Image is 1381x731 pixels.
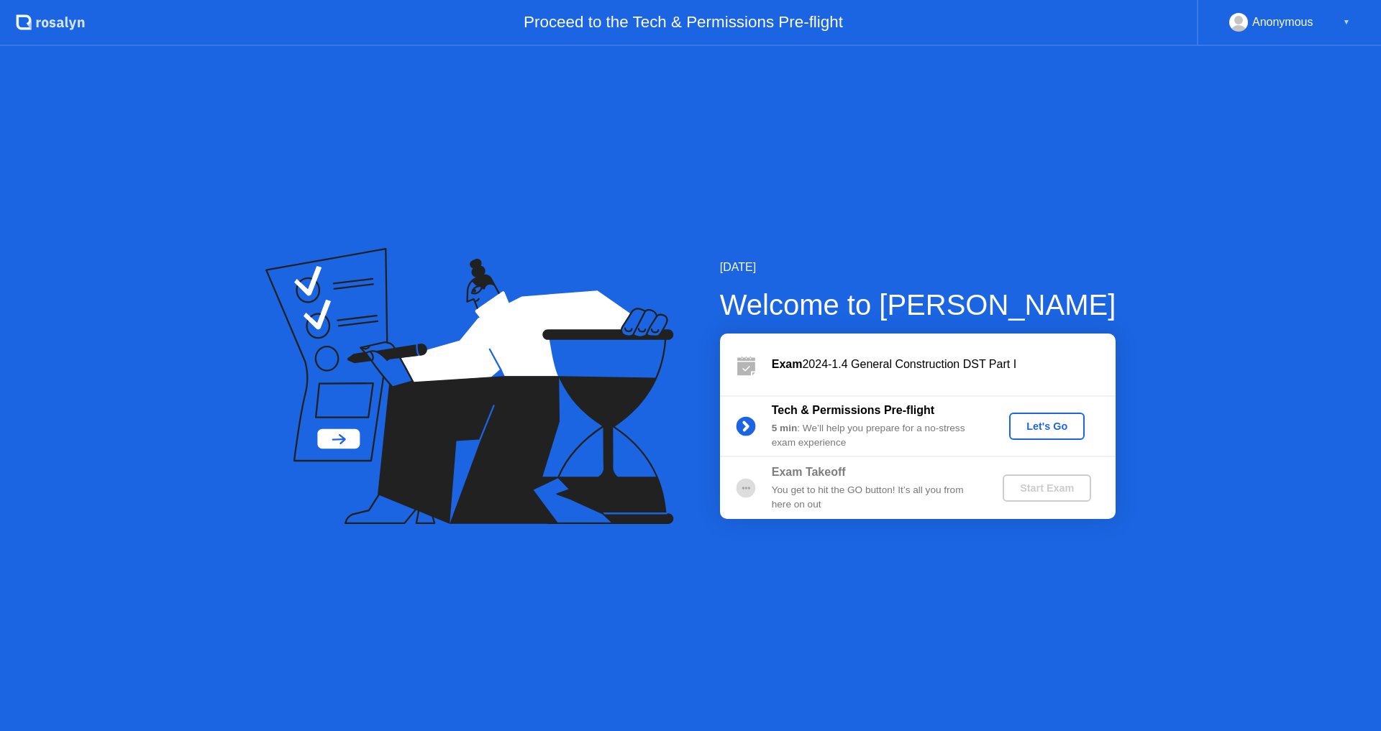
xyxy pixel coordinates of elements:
div: Welcome to [PERSON_NAME] [720,283,1116,326]
div: ▼ [1343,13,1350,32]
div: [DATE] [720,259,1116,276]
b: 5 min [772,423,798,433]
b: Exam [772,358,803,370]
div: Anonymous [1252,13,1313,32]
div: You get to hit the GO button! It’s all you from here on out [772,483,979,512]
b: Exam Takeoff [772,466,846,478]
b: Tech & Permissions Pre-flight [772,404,934,416]
button: Start Exam [1003,474,1091,502]
div: : We’ll help you prepare for a no-stress exam experience [772,421,979,451]
div: 2024-1.4 General Construction DST Part I [772,356,1116,373]
div: Let's Go [1015,420,1079,432]
button: Let's Go [1009,413,1085,440]
div: Start Exam [1008,482,1085,494]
